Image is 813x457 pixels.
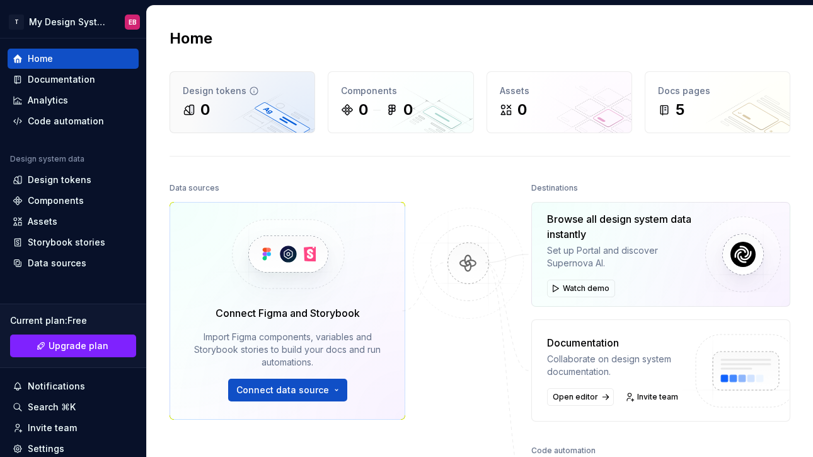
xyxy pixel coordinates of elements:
div: 0 [359,100,368,120]
div: Documentation [547,335,684,350]
a: Storybook stories [8,232,139,252]
div: Design tokens [183,85,302,97]
a: Open editor [547,388,614,406]
a: Assets [8,211,139,232]
div: Search ⌘K [28,401,76,413]
div: Analytics [28,94,68,107]
a: Home [8,49,139,69]
div: Destinations [531,179,578,197]
div: Documentation [28,73,95,86]
div: 0 [403,100,413,120]
a: Code automation [8,111,139,131]
div: Assets [500,85,619,97]
div: Data sources [28,257,86,270]
div: Storybook stories [28,236,105,249]
div: Code automation [28,115,104,128]
a: Components [8,191,139,211]
span: Watch demo [563,283,609,294]
button: Connect data source [228,379,347,401]
h2: Home [170,28,212,49]
button: Notifications [8,376,139,396]
div: Notifications [28,380,85,393]
a: Documentation [8,69,139,90]
span: Invite team [637,392,678,402]
div: 5 [676,100,684,120]
a: Upgrade plan [10,335,136,357]
a: Invite team [8,418,139,438]
div: EB [129,17,137,27]
span: Upgrade plan [49,340,108,352]
div: Design system data [10,154,84,164]
a: Design tokens0 [170,71,315,133]
div: Assets [28,215,57,228]
a: Invite team [621,388,684,406]
div: Current plan : Free [10,314,136,327]
div: Design tokens [28,174,91,186]
a: Design tokens [8,170,139,190]
a: Data sources [8,253,139,273]
div: My Design System [29,16,110,28]
div: Components [341,85,460,97]
div: Docs pages [658,85,777,97]
div: 0 [517,100,527,120]
button: Watch demo [547,280,615,297]
span: Connect data source [236,384,329,396]
div: Collaborate on design system documentation. [547,353,684,378]
button: Search ⌘K [8,397,139,417]
a: Docs pages5 [645,71,790,133]
a: Components00 [328,71,473,133]
div: Invite team [28,422,77,434]
span: Open editor [553,392,598,402]
a: Assets0 [487,71,632,133]
div: Settings [28,442,64,455]
div: Import Figma components, variables and Storybook stories to build your docs and run automations. [188,331,387,369]
div: Components [28,194,84,207]
div: 0 [200,100,210,120]
button: TMy Design SystemEB [3,8,144,35]
div: T [9,15,24,30]
div: Set up Portal and discover Supernova AI. [547,244,695,270]
a: Analytics [8,90,139,110]
div: Data sources [170,179,219,197]
div: Connect Figma and Storybook [216,306,360,321]
div: Browse all design system data instantly [547,211,695,242]
div: Home [28,52,53,65]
